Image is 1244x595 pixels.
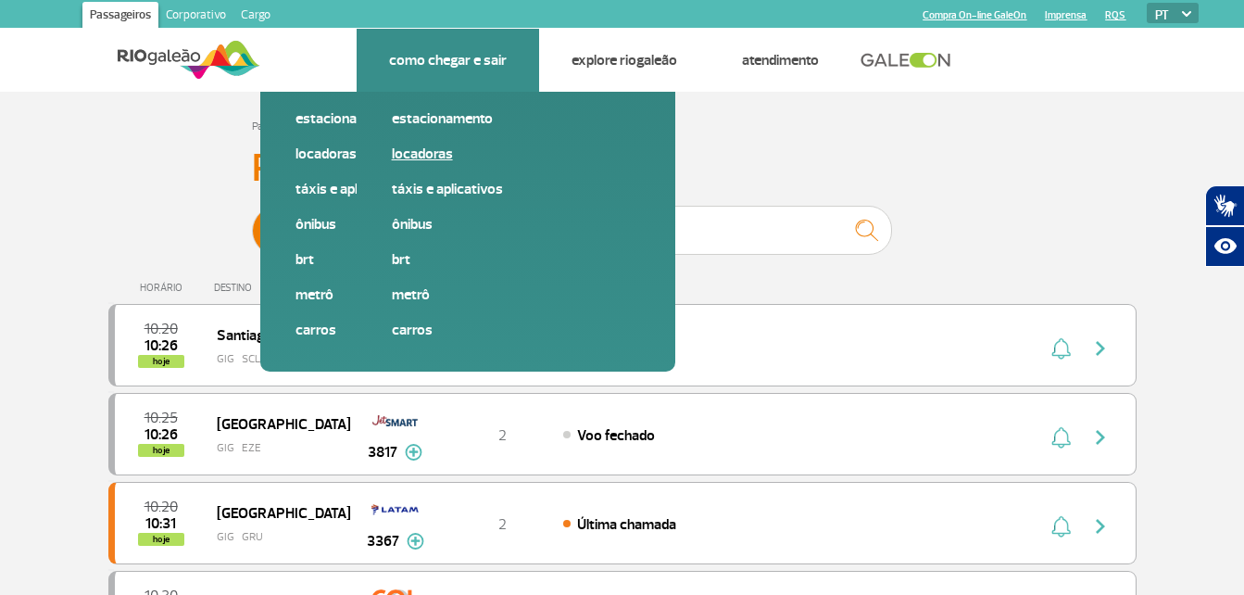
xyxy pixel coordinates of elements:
[498,426,507,445] span: 2
[389,51,507,70] a: Como chegar e sair
[293,51,324,70] a: Voos
[258,440,277,457] span: EZE
[258,529,279,546] span: GRU
[295,249,544,270] a: BRT
[295,108,544,129] a: Estacionamento
[392,320,640,340] a: Carros
[145,323,178,335] span: 2025-09-30 10:20:00
[392,214,640,234] a: Ônibus
[145,428,178,441] span: 2025-09-30 10:26:41
[1051,515,1071,538] img: sino-painel-voo.svg
[1089,337,1112,360] img: seta-direita-painel-voo.svg
[572,51,677,70] a: Explore RIOgaleão
[145,500,178,513] span: 2025-09-30 10:20:00
[217,341,335,368] span: GIG
[138,533,184,546] span: hoje
[392,179,640,199] a: Táxis e aplicativos
[217,519,335,546] span: GIG
[1105,9,1125,21] a: RQS
[238,440,254,455] img: destiny_airplane.svg
[367,530,399,552] span: 3367
[923,9,1026,21] a: Compra On-line GaleOn
[145,339,178,352] span: 2025-09-30 10:26:31
[114,282,215,294] div: HORÁRIO
[214,282,349,294] div: DESTINO
[577,515,676,534] span: Última chamada
[405,444,422,461] img: mais-info-painel-voo.svg
[82,2,158,32] a: Passageiros
[295,285,544,305] a: Metrô
[295,214,544,234] a: Ônibus
[1089,426,1112,449] img: seta-direita-painel-voo.svg
[1205,185,1244,226] button: Abrir tradutor de língua de sinais.
[368,441,397,463] span: 3817
[295,320,544,340] a: Carros
[138,444,184,457] span: hoje
[295,179,544,199] a: Táxis e aplicativos
[258,351,276,368] span: SCL
[407,533,424,550] img: mais-info-painel-voo.svg
[145,411,178,424] span: 2025-09-30 10:25:00
[1089,515,1112,538] img: seta-direita-painel-voo.svg
[238,529,254,544] img: destiny_airplane.svg
[392,144,640,164] a: Locadoras
[521,206,892,255] input: Voo, cidade ou cia aérea
[1205,226,1244,267] button: Abrir recursos assistivos.
[217,430,335,457] span: GIG
[1205,185,1244,267] div: Plugin de acessibilidade da Hand Talk.
[217,323,335,347] span: Santiago
[145,517,176,530] span: 2025-09-30 10:31:00
[233,2,278,32] a: Cargo
[252,146,993,192] h3: Painel de Voos
[1045,9,1087,21] a: Imprensa
[217,500,335,525] span: [GEOGRAPHIC_DATA]
[252,120,309,133] a: Página Inicial
[238,351,254,366] img: destiny_airplane.svg
[1051,426,1071,449] img: sino-painel-voo.svg
[392,108,640,129] a: Estacionamento
[158,2,233,32] a: Corporativo
[138,355,184,368] span: hoje
[392,249,640,270] a: BRT
[1051,337,1071,360] img: sino-painel-voo.svg
[742,51,819,70] a: Atendimento
[295,144,544,164] a: Locadoras
[498,515,507,534] span: 2
[577,426,655,445] span: Voo fechado
[392,285,640,305] a: Metrô
[217,411,335,436] span: [GEOGRAPHIC_DATA]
